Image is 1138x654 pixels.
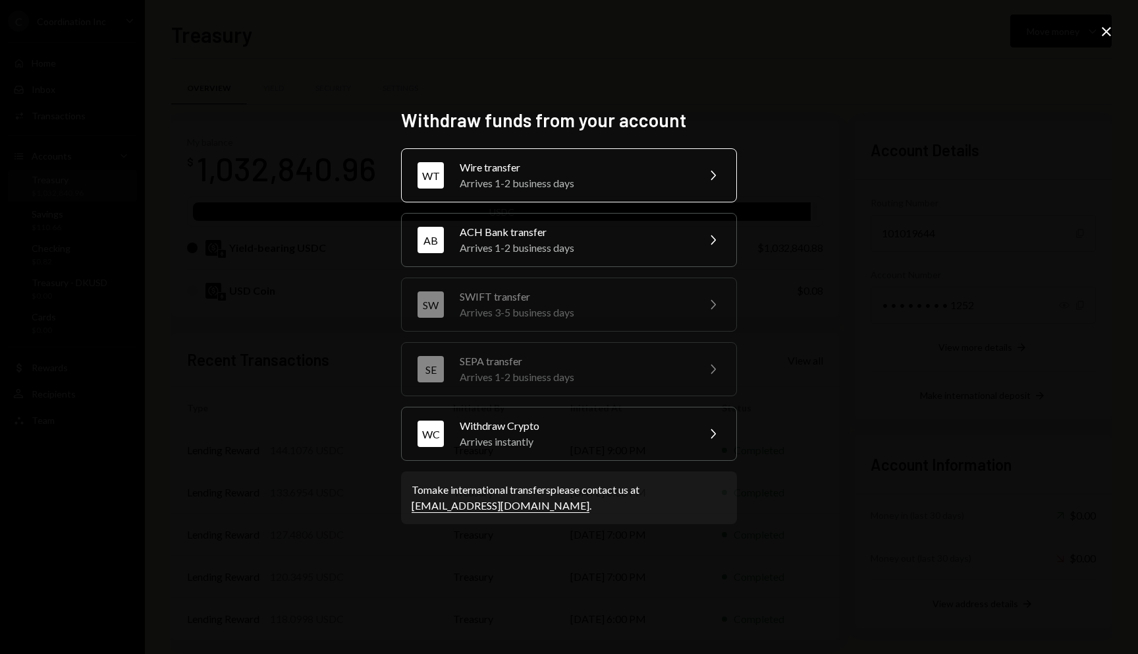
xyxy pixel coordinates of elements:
[418,421,444,447] div: WC
[460,175,689,191] div: Arrives 1-2 business days
[460,240,689,256] div: Arrives 1-2 business days
[418,356,444,382] div: SE
[401,407,737,461] button: WCWithdraw CryptoArrives instantly
[401,148,737,202] button: WTWire transferArrives 1-2 business days
[460,289,689,305] div: SWIFT transfer
[412,499,589,513] a: [EMAIL_ADDRESS][DOMAIN_NAME]
[401,213,737,267] button: ABACH Bank transferArrives 1-2 business days
[418,291,444,318] div: SW
[460,224,689,240] div: ACH Bank transfer
[460,353,689,369] div: SEPA transfer
[401,107,737,133] h2: Withdraw funds from your account
[460,434,689,450] div: Arrives instantly
[460,418,689,434] div: Withdraw Crypto
[412,482,726,514] div: To make international transfers please contact us at .
[460,305,689,320] div: Arrives 3-5 business days
[418,162,444,189] div: WT
[418,227,444,253] div: AB
[401,342,737,396] button: SESEPA transferArrives 1-2 business days
[460,160,689,175] div: Wire transfer
[401,278,737,332] button: SWSWIFT transferArrives 3-5 business days
[460,369,689,385] div: Arrives 1-2 business days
